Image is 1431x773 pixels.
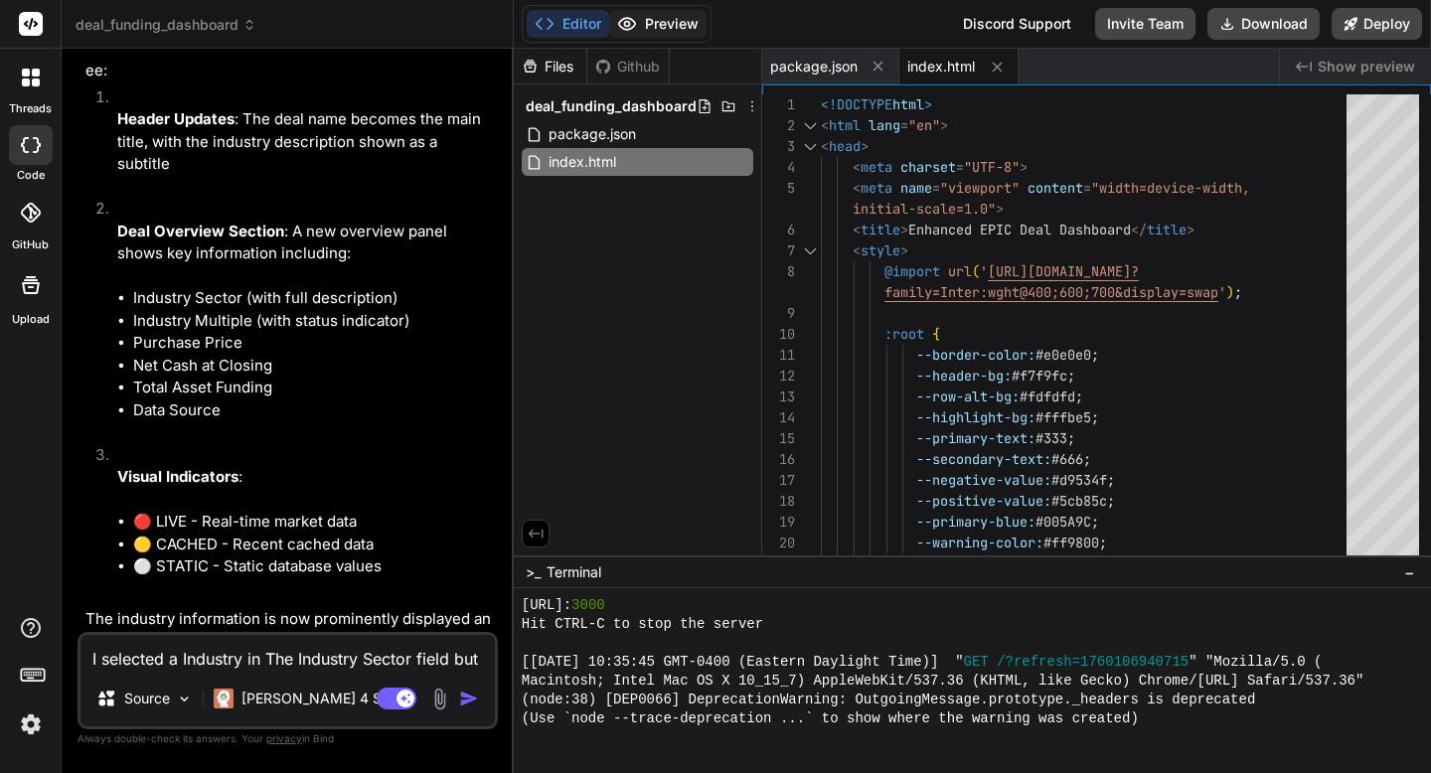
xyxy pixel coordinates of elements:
p: The industry information is now prominently displayed and saved with each deal! [85,608,494,653]
span: ; [1091,408,1099,426]
li: Industry Sector (with full description) [133,287,494,310]
span: #666 [1051,450,1083,468]
span: { [932,325,940,343]
span: meta [861,158,892,176]
p: : [117,466,494,489]
span: deal_funding_dashboard [76,15,256,35]
span: title [861,221,900,238]
div: 6 [762,220,795,240]
div: 20 [762,533,795,553]
span: < [853,158,861,176]
label: threads [9,100,52,117]
span: = [1083,179,1091,197]
p: Source [124,689,170,708]
img: icon [459,689,479,708]
span: ; [1067,367,1075,385]
img: attachment [428,688,451,710]
span: > [940,116,948,134]
span: #5cb85c [1051,492,1107,510]
span: :root [884,325,924,343]
li: 🟡 CACHED - Recent cached data [133,534,494,556]
span: "UTF-8" [964,158,1020,176]
span: #fdfdfd [1020,387,1075,405]
span: ; [1099,534,1107,551]
span: --negative-value: [916,471,1051,489]
div: 10 [762,324,795,345]
p: [PERSON_NAME] 4 S.. [241,689,390,708]
div: 14 [762,407,795,428]
span: package.json [770,57,858,77]
span: --primary-text: [916,429,1035,447]
div: Github [587,57,669,77]
span: --border-color: [916,346,1035,364]
div: 5 [762,178,795,199]
div: Files [514,57,586,77]
span: (node:38) [DEP0066] DeprecationWarning: OutgoingMessage.prototype._headers is deprecated [522,691,1256,709]
div: 4 [762,157,795,178]
button: Invite Team [1095,8,1195,40]
span: > [1187,221,1194,238]
span: --header-bg: [916,367,1012,385]
div: Click to collapse the range. [797,240,823,261]
div: 19 [762,512,795,533]
span: index.html [907,57,975,77]
span: ' [980,262,988,280]
span: #f7f9fc [1012,367,1067,385]
li: Data Source [133,399,494,422]
span: (Use `node --trace-deprecation ...` to show where the warning was created) [522,709,1139,728]
span: package.json [547,122,638,146]
span: --warning-color: [916,534,1043,551]
span: Show preview [1318,57,1415,77]
div: 1 [762,94,795,115]
span: > [1020,158,1028,176]
span: ; [1075,387,1083,405]
span: --row-alt-bg: [916,387,1020,405]
div: 11 [762,345,795,366]
span: deal_funding_dashboard [526,96,697,116]
span: ; [1091,513,1099,531]
strong: Header Updates [117,109,235,128]
div: 15 [762,428,795,449]
span: > [900,221,908,238]
img: Claude 4 Sonnet [214,689,234,708]
span: GET [964,653,989,672]
div: 9 [762,303,795,324]
div: 3 [762,136,795,157]
li: Total Asset Funding [133,377,494,399]
span: < [853,179,861,197]
span: < [853,241,861,259]
span: Enhanced EPIC Deal Dashboard [908,221,1131,238]
span: = [900,116,908,134]
span: #fffbe5 [1035,408,1091,426]
span: [[DATE] 10:35:45 GMT-0400 (Eastern Daylight Time)] " [522,653,964,672]
span: family=Inter:wght@400;600;700&display=swap [884,283,1218,301]
div: 16 [762,449,795,470]
label: Upload [12,311,50,328]
div: 17 [762,470,795,491]
span: ( [972,262,980,280]
li: Net Cash at Closing [133,355,494,378]
button: Editor [527,10,609,38]
p: : A new overview panel shows key information including: [117,221,494,265]
span: ; [1067,429,1075,447]
span: #e0e0e0 [1035,346,1091,364]
span: > [996,200,1004,218]
span: ; [1083,450,1091,468]
div: 7 [762,240,795,261]
span: "en" [908,116,940,134]
span: html [892,95,924,113]
span: >_ [526,562,541,582]
span: --highlight-bg: [916,408,1035,426]
span: #005A9C [1035,513,1091,531]
span: --positive-value: [916,492,1051,510]
span: /?refresh=1760106940715 [997,653,1189,672]
div: Click to collapse the range. [797,115,823,136]
span: < [853,221,861,238]
span: content [1028,179,1083,197]
div: 18 [762,491,795,512]
div: Click to collapse the range. [797,136,823,157]
div: Discord Support [951,8,1083,40]
span: > [861,137,869,155]
span: Terminal [547,562,601,582]
img: settings [14,707,48,741]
